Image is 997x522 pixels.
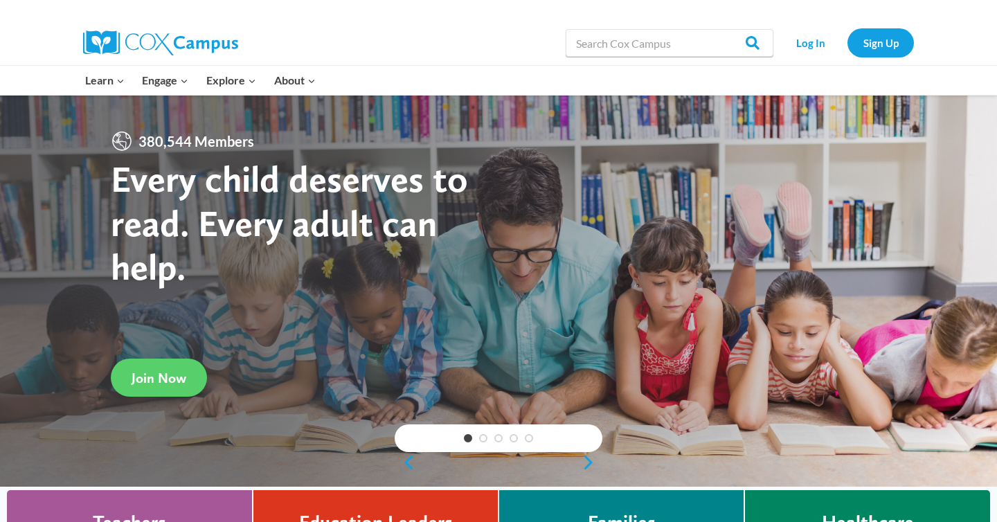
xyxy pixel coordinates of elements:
input: Search Cox Campus [566,29,773,57]
strong: Every child deserves to read. Every adult can help. [111,156,468,289]
a: 5 [525,434,533,442]
div: content slider buttons [395,449,602,476]
a: 4 [510,434,518,442]
span: Engage [142,71,188,89]
nav: Primary Navigation [76,66,324,95]
a: previous [395,454,415,471]
a: next [582,454,602,471]
a: 2 [479,434,487,442]
span: About [274,71,316,89]
img: Cox Campus [83,30,238,55]
span: Explore [206,71,256,89]
a: Log In [780,28,841,57]
a: 1 [464,434,472,442]
span: Learn [85,71,125,89]
span: Join Now [132,370,186,386]
a: Join Now [111,359,207,397]
a: Sign Up [847,28,914,57]
a: 3 [494,434,503,442]
span: 380,544 Members [133,130,260,152]
nav: Secondary Navigation [780,28,914,57]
